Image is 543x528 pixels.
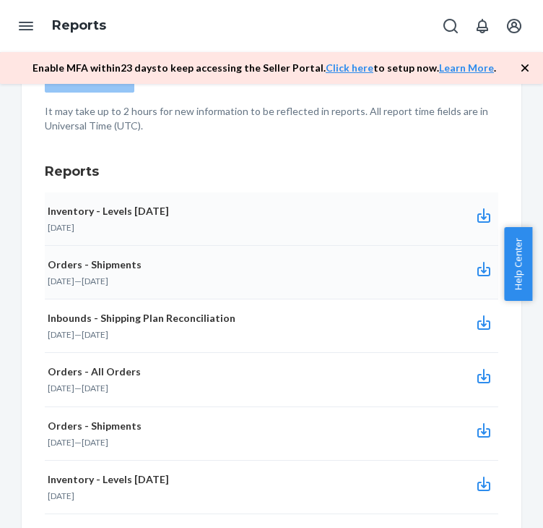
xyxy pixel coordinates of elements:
[48,436,343,448] p: —
[82,383,108,393] time: [DATE]
[52,17,106,33] a: Reports
[48,222,74,233] time: [DATE]
[48,437,74,448] time: [DATE]
[45,162,498,181] h3: Reports
[439,61,494,74] a: Learn More
[82,329,108,340] time: [DATE]
[48,328,343,341] p: —
[48,419,343,433] p: Orders - Shipments
[48,275,343,287] p: —
[48,472,343,487] p: Inventory - Levels [DATE]
[82,276,108,286] time: [DATE]
[48,204,343,218] p: Inventory - Levels [DATE]
[48,383,74,393] time: [DATE]
[48,490,74,501] time: [DATE]
[45,461,498,514] button: Inventory - Levels [DATE][DATE]
[40,5,118,47] ol: breadcrumbs
[48,257,343,272] p: Orders - Shipments
[468,12,497,41] button: Open notifications
[12,12,40,41] button: Open Navigation
[45,246,498,299] button: Orders - Shipments[DATE]—[DATE]
[32,61,496,75] p: Enable MFA within 23 days to keep accessing the Seller Portal. to setup now. .
[48,365,343,379] p: Orders - All Orders
[45,407,498,461] button: Orders - Shipments[DATE]—[DATE]
[45,104,498,133] p: It may take up to 2 hours for new information to be reflected in reports. All report time fields ...
[45,299,498,353] button: Inbounds - Shipping Plan Reconciliation[DATE]—[DATE]
[48,276,74,286] time: [DATE]
[45,353,498,406] button: Orders - All Orders[DATE]—[DATE]
[48,329,74,340] time: [DATE]
[326,61,373,74] a: Click here
[500,12,529,41] button: Open account menu
[48,311,343,325] p: Inbounds - Shipping Plan Reconciliation
[45,192,498,246] button: Inventory - Levels [DATE][DATE]
[48,382,343,394] p: —
[82,437,108,448] time: [DATE]
[504,227,532,301] button: Help Center
[436,12,465,41] button: Open Search Box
